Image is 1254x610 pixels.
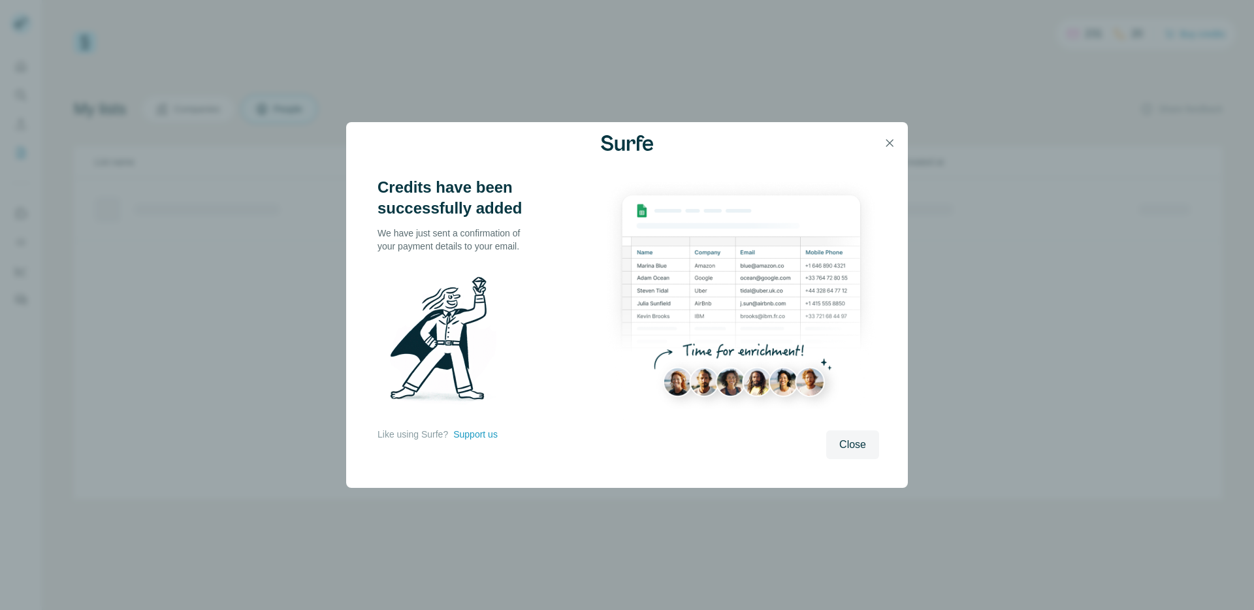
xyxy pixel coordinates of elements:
[826,430,879,459] button: Close
[378,428,448,441] p: Like using Surfe?
[601,135,653,151] img: Surfe Logo
[453,428,498,441] button: Support us
[378,177,534,219] h3: Credits have been successfully added
[378,268,513,415] img: Surfe Illustration - Man holding diamond
[378,227,534,253] p: We have just sent a confirmation of your payment details to your email.
[603,177,879,422] img: Enrichment Hub - Sheet Preview
[839,437,866,453] span: Close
